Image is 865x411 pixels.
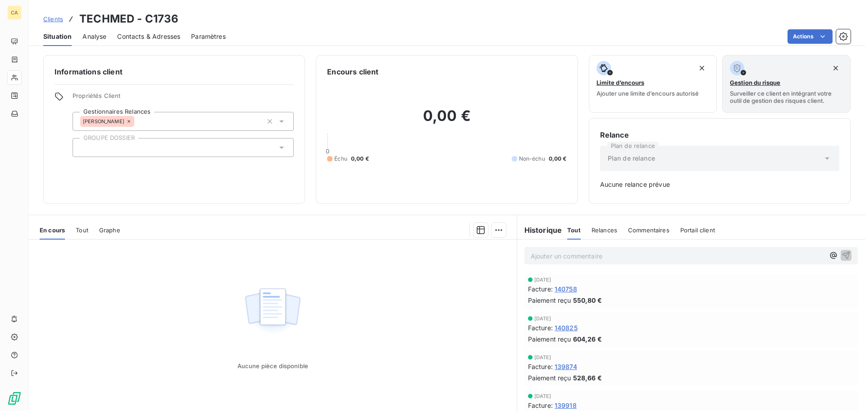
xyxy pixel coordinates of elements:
[519,155,545,163] span: Non-échu
[600,180,839,189] span: Aucune relance prévue
[528,401,553,410] span: Facture :
[534,393,551,399] span: [DATE]
[680,226,715,234] span: Portail client
[99,226,120,234] span: Graphe
[76,226,88,234] span: Tout
[134,117,141,125] input: Ajouter une valeur
[573,296,602,305] span: 550,80 €
[596,90,699,97] span: Ajouter une limite d’encours autorisé
[528,296,571,305] span: Paiement reçu
[592,226,617,234] span: Relances
[567,226,581,234] span: Tout
[596,79,644,86] span: Limite d’encours
[7,5,22,20] div: CA
[555,401,577,410] span: 139918
[608,154,655,163] span: Plan de relance
[79,11,178,27] h3: TECHMED - C1736
[327,107,566,134] h2: 0,00 €
[83,119,124,124] span: [PERSON_NAME]
[730,79,780,86] span: Gestion du risque
[628,226,669,234] span: Commentaires
[327,66,378,77] h6: Encours client
[117,32,180,41] span: Contacts & Adresses
[549,155,567,163] span: 0,00 €
[534,355,551,360] span: [DATE]
[43,14,63,23] a: Clients
[43,32,72,41] span: Situation
[573,334,602,344] span: 604,26 €
[82,32,106,41] span: Analyse
[534,277,551,282] span: [DATE]
[788,29,833,44] button: Actions
[573,373,602,383] span: 528,66 €
[80,143,87,152] input: Ajouter une valeur
[43,15,63,23] span: Clients
[528,334,571,344] span: Paiement reçu
[528,323,553,332] span: Facture :
[834,380,856,402] iframe: Intercom live chat
[528,362,553,371] span: Facture :
[73,92,294,105] span: Propriétés Client
[334,155,347,163] span: Échu
[237,362,308,369] span: Aucune pièce disponible
[600,129,839,140] h6: Relance
[722,55,851,113] button: Gestion du risqueSurveiller ce client en intégrant votre outil de gestion des risques client.
[55,66,294,77] h6: Informations client
[555,284,577,294] span: 140758
[7,391,22,406] img: Logo LeanPay
[555,323,578,332] span: 140825
[244,283,301,339] img: Empty state
[534,316,551,321] span: [DATE]
[326,148,329,155] span: 0
[40,226,65,234] span: En cours
[517,225,562,236] h6: Historique
[589,55,717,113] button: Limite d’encoursAjouter une limite d’encours autorisé
[528,284,553,294] span: Facture :
[730,90,843,104] span: Surveiller ce client en intégrant votre outil de gestion des risques client.
[528,373,571,383] span: Paiement reçu
[351,155,369,163] span: 0,00 €
[555,362,577,371] span: 139874
[191,32,226,41] span: Paramètres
